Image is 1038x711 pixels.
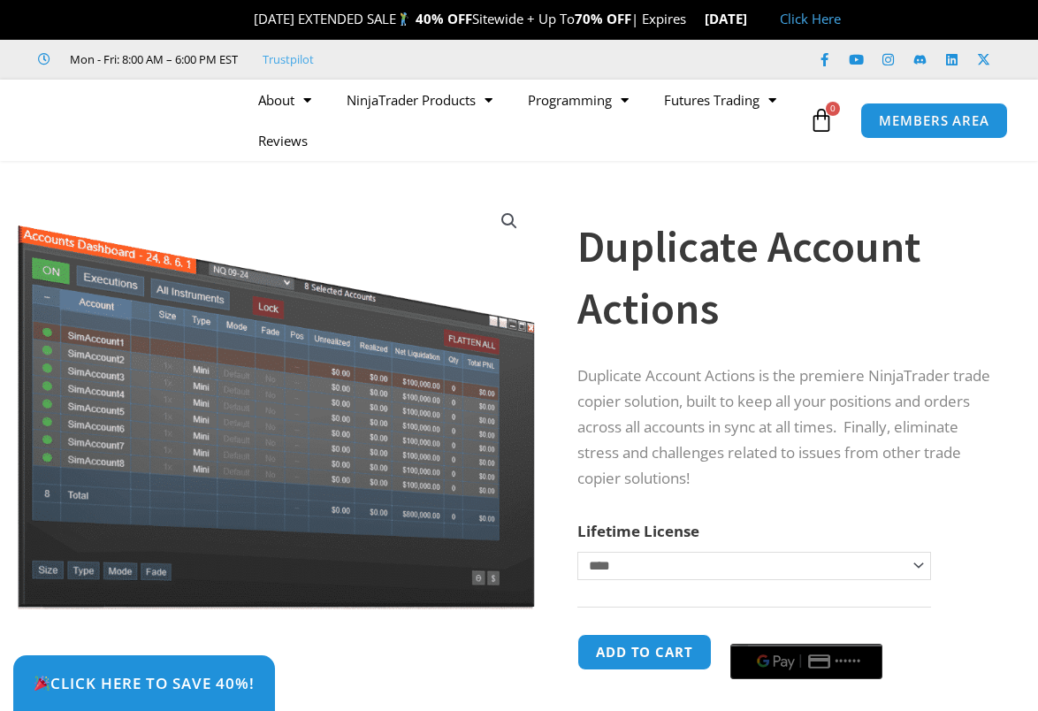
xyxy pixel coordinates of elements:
[727,631,886,633] iframe: Secure payment input frame
[240,12,253,26] img: 🎉
[577,634,712,670] button: Add to cart
[329,80,510,120] a: NinjaTrader Products
[782,95,860,146] a: 0
[397,12,410,26] img: 🏌️‍♂️
[240,120,325,161] a: Reviews
[493,205,525,237] a: View full-screen image gallery
[240,80,329,120] a: About
[577,363,994,492] p: Duplicate Account Actions is the premiere NinjaTrader trade copier solution, built to keep all yo...
[687,12,700,26] img: ⌛
[510,80,646,120] a: Programming
[30,88,220,152] img: LogoAI | Affordable Indicators – NinjaTrader
[240,80,805,161] nav: Menu
[34,676,50,691] img: 🎉
[646,80,794,120] a: Futures Trading
[826,102,840,116] span: 0
[879,114,989,127] span: MEMBERS AREA
[65,49,238,70] span: Mon - Fri: 8:00 AM – 6:00 PM EST
[34,676,255,691] span: Click Here to save 40%!
[263,49,314,70] a: Trustpilot
[730,644,882,679] button: Buy with GPay
[577,521,699,541] label: Lifetime License
[416,10,472,27] strong: 40% OFF
[705,10,762,27] strong: [DATE]
[13,655,275,711] a: 🎉Click Here to save 40%!
[780,10,841,27] a: Click Here
[577,589,605,601] a: Clear options
[577,216,994,340] h1: Duplicate Account Actions
[748,12,761,26] img: 🏭
[13,192,538,609] img: Screenshot 2024-08-26 15414455555
[575,10,631,27] strong: 70% OFF
[235,10,704,27] span: [DATE] EXTENDED SALE Sitewide + Up To | Expires
[860,103,1008,139] a: MEMBERS AREA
